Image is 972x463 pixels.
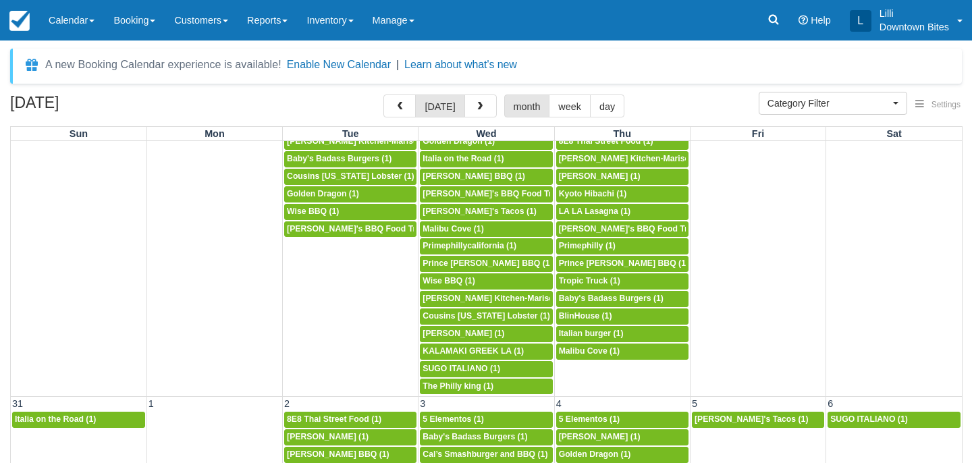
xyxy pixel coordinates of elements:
a: Baby's Badass Burgers (1) [556,291,688,307]
span: 1 [147,398,155,409]
span: 31 [11,398,24,409]
span: Sun [70,128,88,139]
button: Category Filter [759,92,907,115]
p: Downtown Bites [880,20,949,34]
button: month [504,94,550,117]
span: Malibu Cove (1) [559,346,620,356]
button: [DATE] [415,94,464,117]
a: [PERSON_NAME] (1) [556,169,688,185]
a: Wise BBQ (1) [284,204,416,220]
a: 8E8 Thai Street Food (1) [556,134,688,150]
a: Wise BBQ (1) [420,273,552,290]
span: Golden Dragon (1) [559,450,631,459]
span: SUGO ITALIANO (1) [423,364,500,373]
a: [PERSON_NAME]'s BBQ Food Truck (1) [420,186,552,202]
span: Baby's Badass Burgers (1) [287,154,391,163]
a: Golden Dragon (1) [284,186,416,202]
span: Cousins [US_STATE] Lobster (1) [287,171,414,181]
span: Italia on the Road (1) [15,414,96,424]
span: [PERSON_NAME]'s Tacos (1) [423,207,537,216]
span: 8E8 Thai Street Food (1) [559,136,653,146]
a: [PERSON_NAME] Kitchen-Mariscos Arenita (1) [556,151,688,167]
span: LA LA Lasagna (1) [559,207,631,216]
span: Primephillycalifornia (1) [423,241,516,250]
span: Fri [752,128,764,139]
a: [PERSON_NAME] BBQ (1) [284,447,416,463]
a: [PERSON_NAME] (1) [556,429,688,445]
span: [PERSON_NAME]'s BBQ Food Truck (1) [423,189,578,198]
a: Learn about what's new [404,59,517,70]
a: Golden Dragon (1) [420,134,552,150]
a: Tropic Truck (1) [556,273,688,290]
a: Malibu Cove (1) [420,221,552,238]
a: Italia on the Road (1) [420,151,552,167]
h2: [DATE] [10,94,181,119]
a: LA LA Lasagna (1) [556,204,688,220]
span: Mon [205,128,225,139]
span: Malibu Cove (1) [423,224,483,234]
span: Cal’s Smashburger and BBQ (1) [423,450,547,459]
span: Category Filter [767,97,890,110]
span: Kyoto Hibachi (1) [559,189,627,198]
span: Help [811,15,831,26]
span: Sat [886,128,901,139]
img: checkfront-main-nav-mini-logo.png [9,11,30,31]
a: 5 Elementos (1) [556,412,688,428]
span: 5 Elementos (1) [559,414,620,424]
a: 8E8 Thai Street Food (1) [284,412,416,428]
span: [PERSON_NAME] (1) [559,171,641,181]
span: Golden Dragon (1) [423,136,495,146]
a: Italia on the Road (1) [12,412,145,428]
div: A new Booking Calendar experience is available! [45,57,281,73]
button: day [590,94,624,117]
span: Cousins [US_STATE] Lobster (1) [423,311,550,321]
a: Malibu Cove (1) [556,344,688,360]
a: 5 Elementos (1) [420,412,552,428]
span: Thu [614,128,631,139]
span: Settings [932,100,961,109]
span: Prince [PERSON_NAME] BBQ (1) [423,258,552,268]
span: 5 Elementos (1) [423,414,483,424]
a: Italian burger (1) [556,326,688,342]
a: Primephillycalifornia (1) [420,238,552,254]
span: [PERSON_NAME] (1) [287,432,369,441]
span: 6 [826,398,834,409]
span: Tropic Truck (1) [559,276,620,285]
span: BlinHouse (1) [559,311,612,321]
a: [PERSON_NAME] BBQ (1) [420,169,552,185]
a: SUGO ITALIANO (1) [828,412,961,428]
span: Tue [342,128,359,139]
a: The Philly king (1) [420,379,552,395]
a: [PERSON_NAME]'s Tacos (1) [692,412,824,428]
a: [PERSON_NAME]'s BBQ Food Truck (1) [284,221,416,238]
a: Prince [PERSON_NAME] BBQ (1) [420,256,552,272]
a: Baby's Badass Burgers (1) [284,151,416,167]
span: 5 [691,398,699,409]
a: [PERSON_NAME] Kitchen-Mariscos Arenita (1) [284,134,416,150]
a: [PERSON_NAME] (1) [420,326,552,342]
span: [PERSON_NAME]'s BBQ Food Truck (1) [559,224,715,234]
a: Golden Dragon (1) [556,447,688,463]
span: [PERSON_NAME] (1) [423,329,504,338]
span: [PERSON_NAME] BBQ (1) [287,450,389,459]
span: [PERSON_NAME] BBQ (1) [423,171,525,181]
a: Cousins [US_STATE] Lobster (1) [420,308,552,325]
span: Primephilly (1) [559,241,616,250]
span: Wise BBQ (1) [287,207,339,216]
span: Prince [PERSON_NAME] BBQ (1) [559,258,688,268]
span: [PERSON_NAME] Kitchen-Mariscos Arenita (1) [423,294,605,303]
a: KALAMAKI GREEK LA (1) [420,344,552,360]
span: [PERSON_NAME] Kitchen-Mariscos Arenita (1) [287,136,470,146]
span: Italian burger (1) [559,329,624,338]
a: Kyoto Hibachi (1) [556,186,688,202]
span: KALAMAKI GREEK LA (1) [423,346,524,356]
span: [PERSON_NAME] Kitchen-Mariscos Arenita (1) [559,154,742,163]
span: Golden Dragon (1) [287,189,359,198]
span: Baby's Badass Burgers (1) [423,432,527,441]
a: Primephilly (1) [556,238,688,254]
span: Italia on the Road (1) [423,154,504,163]
a: Baby's Badass Burgers (1) [420,429,552,445]
a: [PERSON_NAME]'s BBQ Food Truck (1) [556,221,688,238]
span: [PERSON_NAME]'s Tacos (1) [695,414,809,424]
a: [PERSON_NAME]'s Tacos (1) [420,204,552,220]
